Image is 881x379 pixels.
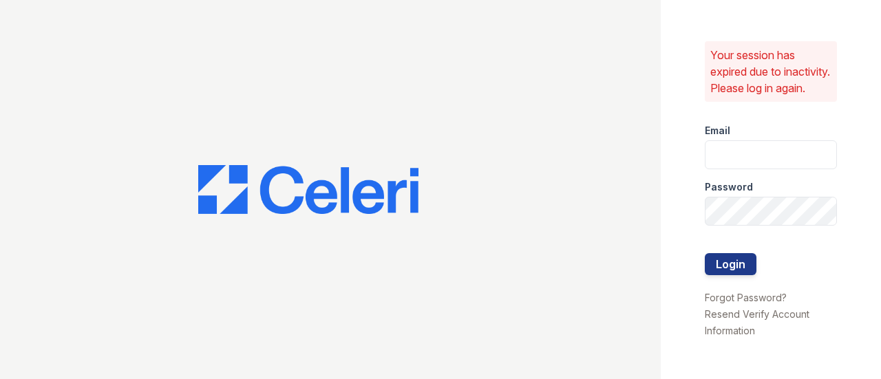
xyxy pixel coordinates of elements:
[710,47,831,96] p: Your session has expired due to inactivity. Please log in again.
[198,165,418,215] img: CE_Logo_Blue-a8612792a0a2168367f1c8372b55b34899dd931a85d93a1a3d3e32e68fde9ad4.png
[705,292,787,303] a: Forgot Password?
[705,124,730,138] label: Email
[705,308,809,336] a: Resend Verify Account Information
[705,253,756,275] button: Login
[705,180,753,194] label: Password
